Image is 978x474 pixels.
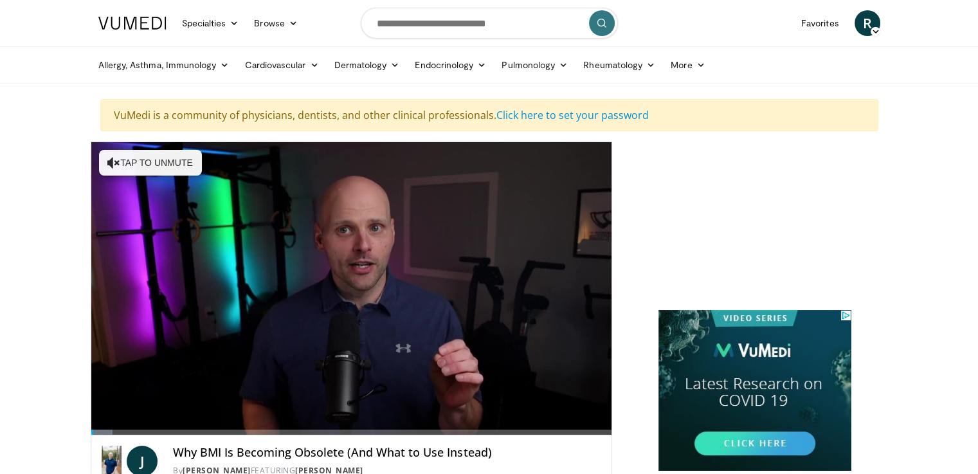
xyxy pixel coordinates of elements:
iframe: Advertisement [658,141,851,302]
button: Tap to unmute [99,150,202,176]
img: VuMedi Logo [98,17,167,30]
a: Endocrinology [407,52,494,78]
iframe: Advertisement [658,310,851,471]
a: Browse [246,10,305,36]
input: Search topics, interventions [361,8,618,39]
a: Allergy, Asthma, Immunology [91,52,237,78]
a: Pulmonology [494,52,575,78]
video-js: Video Player [91,142,612,435]
a: Click here to set your password [496,108,649,122]
a: Rheumatology [575,52,663,78]
a: R [855,10,880,36]
h4: Why BMI Is Becoming Obsolete (And What to Use Instead) [173,446,601,460]
div: VuMedi is a community of physicians, dentists, and other clinical professionals. [100,99,878,131]
a: Favorites [793,10,847,36]
a: More [663,52,712,78]
a: Cardiovascular [237,52,326,78]
a: Specialties [174,10,247,36]
a: Dermatology [327,52,408,78]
